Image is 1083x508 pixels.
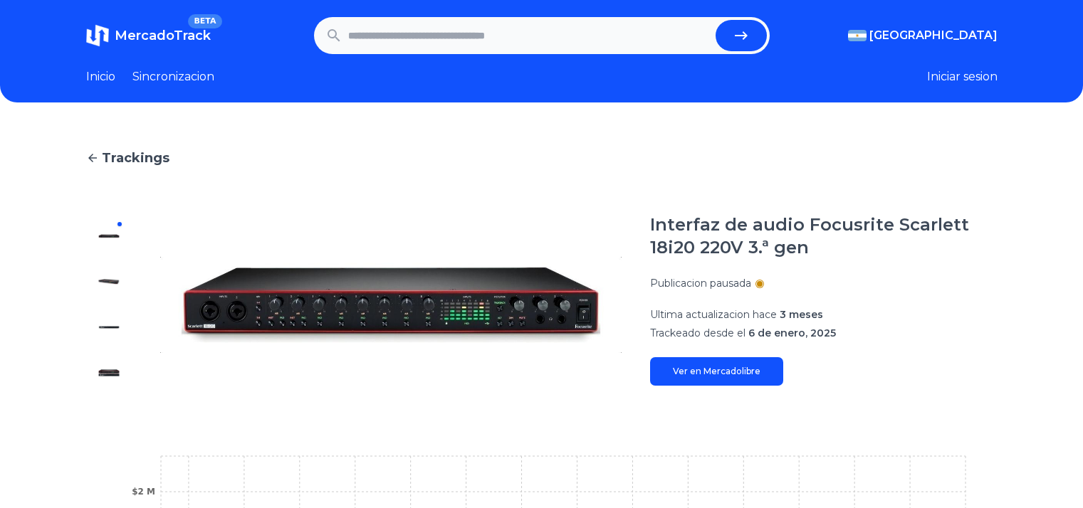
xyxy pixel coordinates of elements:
[188,14,221,28] span: BETA
[650,327,745,339] span: Trackeado desde el
[927,68,998,85] button: Iniciar sesion
[869,27,998,44] span: [GEOGRAPHIC_DATA]
[86,24,211,47] a: MercadoTrackBETA
[98,225,120,248] img: Interfaz de audio Focusrite Scarlett 18i20 220V 3.ª gen
[160,213,622,396] img: Interfaz de audio Focusrite Scarlett 18i20 220V 3.ª gen
[748,327,836,339] span: 6 de enero, 2025
[98,316,120,339] img: Interfaz de audio Focusrite Scarlett 18i20 220V 3.ª gen
[86,148,998,168] a: Trackings
[86,68,115,85] a: Inicio
[650,308,777,321] span: Ultima actualizacion hace
[98,361,120,384] img: Interfaz de audio Focusrite Scarlett 18i20 220V 3.ª gen
[780,308,823,321] span: 3 meses
[102,148,169,168] span: Trackings
[115,28,211,43] span: MercadoTrack
[650,213,998,259] h1: Interfaz de audio Focusrite Scarlett 18i20 220V 3.ª gen
[132,68,214,85] a: Sincronizacion
[650,276,751,290] p: Publicacion pausada
[86,24,109,47] img: MercadoTrack
[650,357,783,386] a: Ver en Mercadolibre
[132,487,155,497] tspan: $2 M
[98,270,120,293] img: Interfaz de audio Focusrite Scarlett 18i20 220V 3.ª gen
[848,30,867,41] img: Argentina
[848,27,998,44] button: [GEOGRAPHIC_DATA]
